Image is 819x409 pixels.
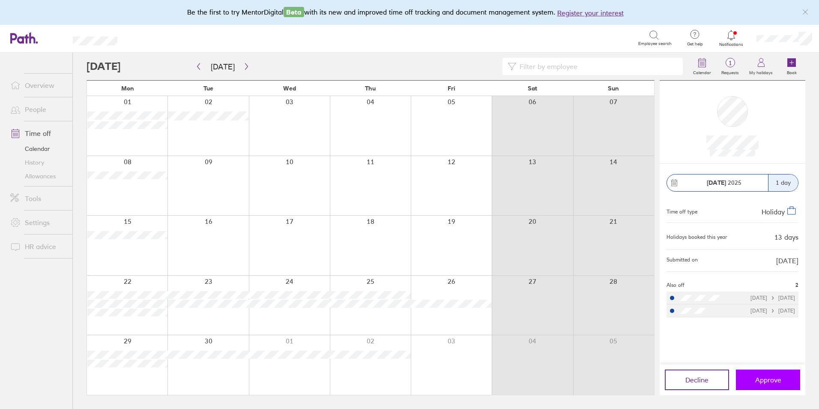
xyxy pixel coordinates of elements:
[736,370,800,390] button: Approve
[3,190,72,207] a: Tools
[187,7,632,18] div: Be the first to try MentorDigital with its new and improved time off tracking and document manage...
[667,234,727,240] div: Holidays booked this year
[750,308,795,314] div: [DATE] [DATE]
[667,257,698,265] span: Submitted on
[3,125,72,142] a: Time off
[768,174,798,191] div: 1 day
[204,60,242,74] button: [DATE]
[750,295,795,301] div: [DATE] [DATE]
[685,376,708,384] span: Decline
[717,42,745,47] span: Notifications
[557,8,624,18] button: Register your interest
[608,85,619,92] span: Sun
[665,370,729,390] button: Decline
[778,53,805,80] a: Book
[707,179,726,186] strong: [DATE]
[365,85,376,92] span: Thu
[716,68,744,75] label: Requests
[667,205,697,216] div: Time off type
[755,376,781,384] span: Approve
[3,77,72,94] a: Overview
[744,53,778,80] a: My holidays
[716,60,744,66] span: 1
[284,7,304,17] span: Beta
[707,179,741,186] span: 2025
[688,68,716,75] label: Calendar
[667,282,684,288] span: Also off
[448,85,455,92] span: Fri
[776,257,798,265] span: [DATE]
[283,85,296,92] span: Wed
[762,207,785,216] span: Holiday
[3,238,72,255] a: HR advice
[681,42,709,47] span: Get help
[3,169,72,183] a: Allowances
[795,282,798,288] span: 2
[782,68,802,75] label: Book
[717,29,745,47] a: Notifications
[3,156,72,169] a: History
[140,34,162,42] div: Search
[638,41,672,46] span: Employee search
[3,214,72,231] a: Settings
[744,68,778,75] label: My holidays
[716,53,744,80] a: 1Requests
[516,58,678,75] input: Filter by employee
[528,85,537,92] span: Sat
[774,233,798,241] div: 13 days
[688,53,716,80] a: Calendar
[3,101,72,118] a: People
[203,85,213,92] span: Tue
[3,142,72,156] a: Calendar
[121,85,134,92] span: Mon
